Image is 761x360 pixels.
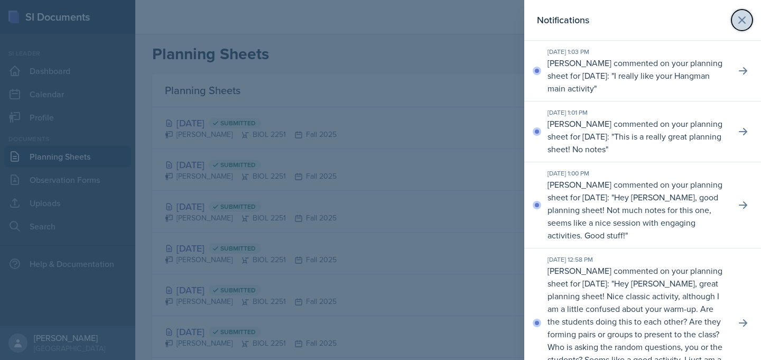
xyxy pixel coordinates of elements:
p: [PERSON_NAME] commented on your planning sheet for [DATE]: " " [547,57,727,95]
div: [DATE] 12:58 PM [547,255,727,264]
p: [PERSON_NAME] commented on your planning sheet for [DATE]: " " [547,178,727,242]
div: [DATE] 1:01 PM [547,108,727,117]
h2: Notifications [537,13,589,27]
div: [DATE] 1:03 PM [547,47,727,57]
p: Hey [PERSON_NAME], good planning sheet! Not much notes for this one, seems like a nice session wi... [547,191,718,241]
p: [PERSON_NAME] commented on your planning sheet for [DATE]: " " [547,117,727,155]
p: This is a really great planning sheet! No notes [547,131,721,155]
div: [DATE] 1:00 PM [547,169,727,178]
p: I really like your Hangman main activity [547,70,710,94]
